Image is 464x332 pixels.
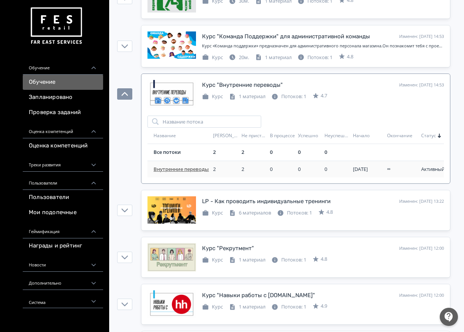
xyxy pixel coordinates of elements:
[399,292,444,299] div: Изменен: [DATE] 12:00
[154,166,210,173] a: Внутренние переводы
[399,198,444,205] div: Изменен: [DATE] 13:22
[277,209,312,217] div: Потоков: 1
[23,56,103,75] div: Обучение
[23,205,103,220] a: Мои подопечные
[298,54,332,61] div: Потоков: 1
[421,133,436,139] span: Статус
[324,133,350,139] div: Неуспешно
[229,303,265,311] div: 1 материал
[213,149,238,156] div: 2
[23,153,103,172] div: Треки развития
[23,220,103,238] div: Геймификация
[321,255,327,263] span: 4.8
[23,272,103,290] div: Дополнительно
[202,43,444,49] div: Курс «Команда поддержки» предназначен для административного персонала магазина.Он познакомит тебя...
[399,82,444,88] div: Изменен: [DATE] 14:53
[324,149,350,156] div: 0
[202,209,223,217] div: Курс
[353,133,370,139] span: Начало
[23,172,103,190] div: Пользователи
[23,254,103,272] div: Новости
[353,166,384,173] div: 26 апр. 2025
[23,190,103,205] a: Пользователи
[23,120,103,138] div: Оценка компетенций
[326,208,333,216] span: 4.8
[241,133,267,139] div: Не приступали
[202,303,223,311] div: Курс
[241,149,267,156] div: 2
[399,33,444,40] div: Изменен: [DATE] 14:53
[23,238,103,254] a: Награды и рейтинг
[399,245,444,252] div: Изменен: [DATE] 12:00
[298,133,321,139] div: Успешно
[270,149,295,156] div: 0
[270,133,295,139] div: В процессе
[23,290,103,308] div: Система
[23,105,103,120] a: Проверка заданий
[202,93,223,100] div: Курс
[229,256,265,264] div: 1 материал
[202,197,331,206] div: LP - Как проводить индивидуальные тренинги
[421,166,445,173] div: Активный
[154,149,181,155] a: Все потоки
[154,133,176,139] span: Название
[229,93,265,100] div: 1 материал
[202,256,223,264] div: Курс
[387,166,418,173] div: ∞
[213,166,238,173] div: 2
[202,54,223,61] div: Курс
[23,138,103,153] a: Оценка компетенций
[271,256,306,264] div: Потоков: 1
[23,90,103,105] a: Запланировано
[387,133,412,139] span: Окончание
[298,166,321,173] div: 0
[241,166,267,173] div: 2
[347,53,353,61] span: 4.8
[271,303,306,311] div: Потоков: 1
[271,93,306,100] div: Потоков: 1
[239,54,249,61] span: 20м.
[29,5,83,47] img: https://files.teachbase.ru/system/account/57463/logo/medium-936fc5084dd2c598f50a98b9cbe0469a.png
[202,244,254,253] div: Курс "Рекрутмент"
[298,149,321,156] div: 0
[324,166,350,173] div: 0
[321,302,327,310] span: 4.9
[202,32,370,41] div: Курс "Команда Поддержки" для административной команды
[202,291,315,300] div: Курс "Навыки работы с hh.ru"
[23,75,103,90] a: Обучение
[213,133,238,139] div: [PERSON_NAME]
[229,209,271,217] div: 6 материалов
[270,166,295,173] div: 0
[255,54,292,61] div: 1 материал
[321,92,327,100] span: 4.7
[202,81,283,89] div: Курс "Внутренние переводы"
